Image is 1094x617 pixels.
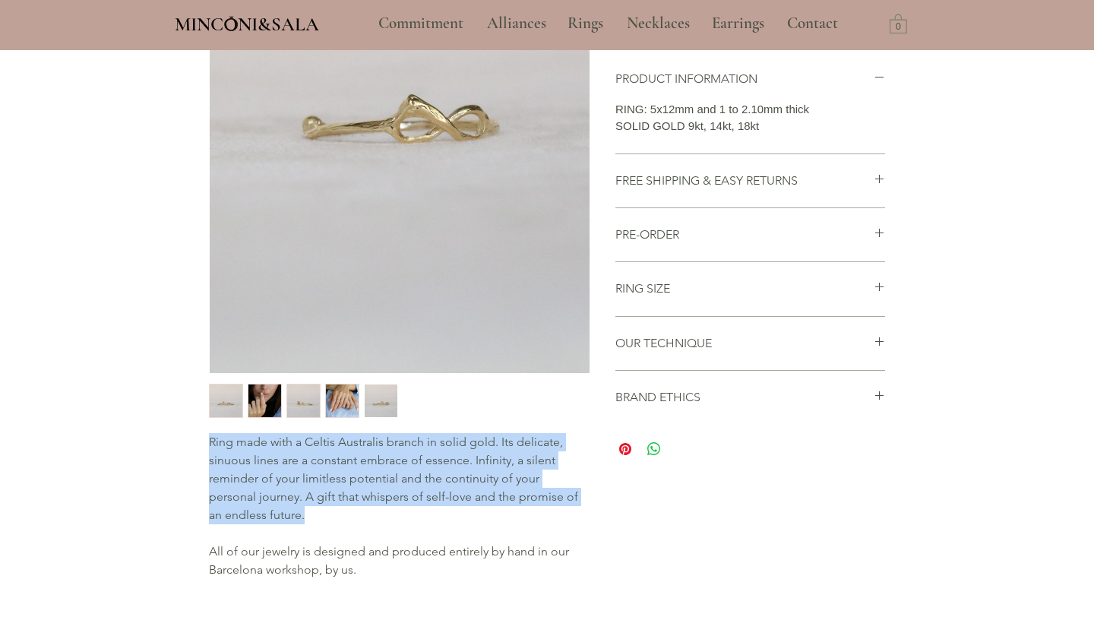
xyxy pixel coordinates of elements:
[627,14,690,33] font: Necklaces
[365,384,397,417] img: Thumbnail: Infinity Ring in Gold
[615,71,885,87] button: PRODUCT INFORMATION
[616,440,634,458] a: Pin on Pinterest
[890,13,907,33] a: Cart with 0 items
[615,390,700,404] font: BRAND ETHICS
[615,119,759,132] font: SOLID GOLD 9kt, 14kt, 18kt
[330,5,886,43] nav: Place
[615,336,712,350] font: OUR TECHNIQUE
[248,384,282,418] div: 2 / 5
[248,384,281,417] img: Thumbnail: Infinity Ring in Gold
[615,103,809,115] font: RING: 5x12mm and 1 to 2.10mm thick
[776,5,849,43] a: Contact
[210,384,242,417] img: Thumbnail: Infinity Ring in Gold
[568,14,603,33] font: Rings
[615,173,798,188] font: FREE SHIPPING & EASY RETURNS
[225,16,238,31] img: Minconi Room
[325,384,359,418] div: 4 / 5
[787,14,838,33] font: Contact
[476,5,556,43] a: Alliances
[175,13,319,36] font: MINCONI&SALA
[615,227,679,242] font: PRE-ORDER
[209,384,243,418] button: Thumbnail: Infinity Ring in Gold
[209,544,569,577] font: All of our jewelry is designed and produced entirely by hand in our Barcelona workshop, by us.
[615,172,885,189] button: FREE SHIPPING & EASY RETURNS
[364,384,398,418] div: 5 / 5
[175,10,319,35] a: MINCONI&SALA
[556,5,615,43] a: Rings
[615,71,757,86] font: PRODUCT INFORMATION
[615,389,885,406] button: BRAND ETHICS
[326,384,359,417] img: Thumbnail: Infinity Ring in Gold
[615,280,885,297] button: RING SIZE
[487,14,546,33] font: Alliances
[364,384,398,418] button: Thumbnail: Infinity Ring in Gold
[248,384,282,418] button: Thumbnail: Infinity Ring in Gold
[615,281,670,296] font: RING SIZE
[209,384,243,418] div: 1 / 5
[286,384,321,418] button: Thumbnail: Infinity Ring in Gold
[615,335,885,352] button: OUR TECHNIQUE
[287,384,320,417] img: Thumbnail: Infinity Ring in Gold
[325,384,359,418] button: Thumbnail: Infinity Ring in Gold
[209,435,578,522] font: Ring made with a Celtis Australis branch in solid gold. Its delicate, sinuous lines are a constan...
[615,5,700,43] a: Necklaces
[712,14,764,33] font: Earrings
[700,5,776,43] a: Earrings
[378,14,463,33] font: Commitment
[645,440,663,458] a: Share on WhatsApp
[367,5,476,43] a: Commitment
[615,226,885,243] button: PRE-ORDER
[286,384,321,418] div: 3 / 5
[896,22,901,33] text: 0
